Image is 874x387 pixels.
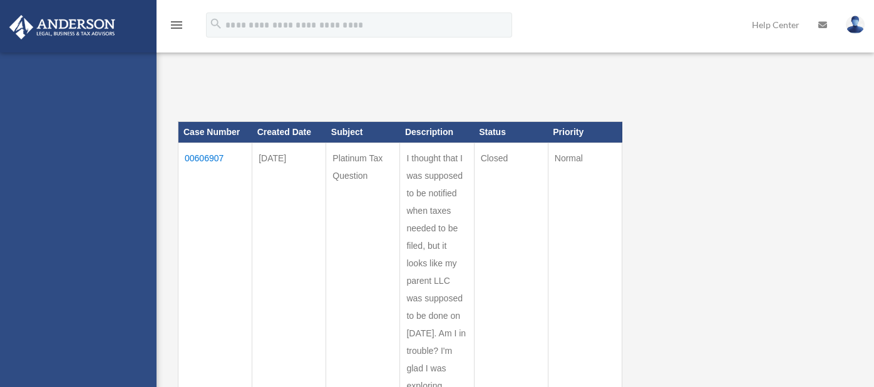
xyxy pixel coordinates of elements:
[400,122,474,143] th: Description
[252,122,326,143] th: Created Date
[326,122,400,143] th: Subject
[178,122,252,143] th: Case Number
[169,22,184,33] a: menu
[209,17,223,31] i: search
[6,15,119,39] img: Anderson Advisors Platinum Portal
[548,122,622,143] th: Priority
[474,122,548,143] th: Status
[169,18,184,33] i: menu
[846,16,865,34] img: User Pic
